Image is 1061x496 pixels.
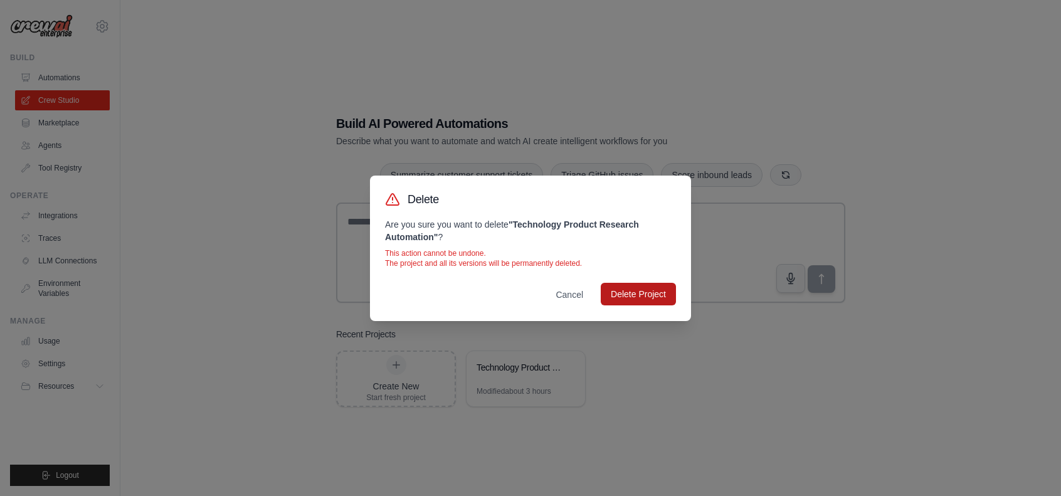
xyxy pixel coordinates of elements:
[998,436,1061,496] iframe: Chat Widget
[385,218,676,243] p: Are you sure you want to delete ?
[385,248,676,258] p: This action cannot be undone.
[385,258,676,268] p: The project and all its versions will be permanently deleted.
[408,191,439,208] h3: Delete
[601,283,676,305] button: Delete Project
[385,219,639,242] strong: " Technology Product Research Automation "
[546,283,593,306] button: Cancel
